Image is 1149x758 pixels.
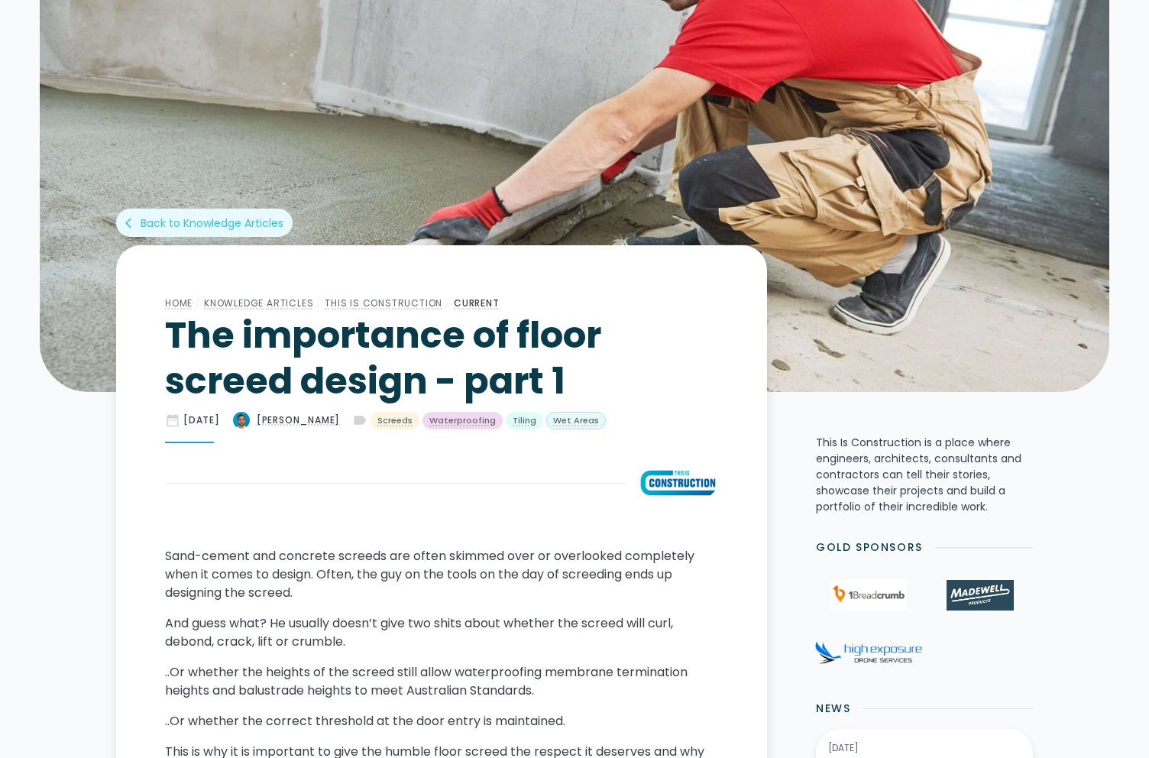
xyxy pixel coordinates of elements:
[638,468,718,498] img: The importance of floor screed design - part 1
[141,215,283,231] div: Back to Knowledge Articles
[422,412,503,430] a: Waterproofing
[947,580,1014,611] img: Madewell Products
[352,413,367,428] div: label
[454,296,500,309] a: Current
[816,539,923,556] h2: Gold Sponsors
[232,411,340,429] a: [PERSON_NAME]
[165,663,718,700] p: ..Or whether the heights of the screed still allow waterproofing membrane termination heights and...
[232,411,251,429] img: The importance of floor screed design - part 1
[442,294,454,313] div: /
[165,547,718,602] p: Sand-cement and concrete screeds are often skimmed over or overlooked completely when it comes to...
[313,294,325,313] div: /
[828,741,1021,755] div: [DATE]
[116,209,293,237] a: arrow_back_iosBack to Knowledge Articles
[830,580,907,611] img: 1Breadcrumb
[816,435,1033,515] p: This Is Construction is a place where engineers, architects, consultants and contractors can tell...
[193,294,204,313] div: /
[125,215,138,231] div: arrow_back_ios
[816,701,850,717] h2: News
[183,413,220,427] div: [DATE]
[371,412,419,430] a: Screeds
[506,412,543,430] a: Tiling
[204,296,313,309] a: Knowledge Articles
[165,614,718,651] p: And guess what? He usually doesn’t give two shits about whether the screed will curl, debond, cra...
[165,313,718,404] h1: The importance of floor screed design - part 1
[325,296,442,309] a: This Is Construction
[815,641,922,664] img: High Exposure
[257,413,340,427] div: [PERSON_NAME]
[513,414,536,427] div: Tiling
[165,413,180,428] div: date_range
[377,414,413,427] div: Screeds
[429,414,496,427] div: Waterproofing
[165,296,193,309] a: Home
[165,712,718,730] p: ..Or whether the correct threshold at the door entry is maintained.
[553,414,599,427] div: Wet Areas
[546,412,606,430] a: Wet Areas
